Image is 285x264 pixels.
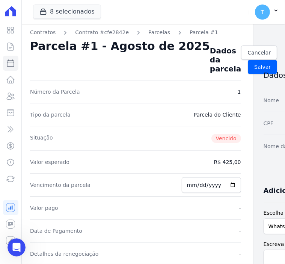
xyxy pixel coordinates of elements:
[210,46,241,73] div: Dados da parcela
[6,156,144,174] div: Thayna diz…
[238,88,241,96] dd: 1
[148,29,170,36] a: Parcelas
[30,88,80,96] dt: Número da Parcela
[6,53,144,71] div: Thayna diz…
[239,204,241,212] dd: -
[239,227,241,235] dd: -
[254,63,271,71] span: Salvar
[12,206,18,212] button: Selecionador de Emoji
[21,4,33,16] img: Profile image for Operator
[33,26,138,48] div: Você havia comentado sobre a possibilidade de alterar o vencimento de um boleto vencido
[214,158,241,166] dd: R$ 425,00
[30,134,53,143] dt: Situação
[6,21,144,53] div: Thayna diz…
[6,71,144,157] div: Thayna diz…
[241,46,277,60] a: Cancelar
[30,29,56,36] a: Contratos
[36,206,42,212] button: Upload do anexo
[33,5,101,19] button: 8 selecionados
[54,174,144,190] div: eu posso mudar valor e data?
[90,53,144,70] div: como faço isso?
[48,206,54,212] button: Start recording
[96,58,138,65] div: como faço isso?
[194,111,241,118] dd: Parcela do Cliente
[8,238,26,256] iframe: Intercom live chat
[75,29,129,36] a: Contrato #cfe2842e
[30,181,90,189] dt: Vencimento da parcela
[36,9,111,17] p: A equipe também pode ajudar
[261,9,264,15] span: T
[239,250,241,258] dd: -
[30,204,58,212] dt: Valor pago
[118,3,132,17] button: Início
[27,21,144,53] div: Você havia comentado sobre a possibilidade de alterar o vencimento de um boleto vencido
[6,174,144,199] div: Thayna diz…
[30,250,99,258] dt: Detalhes da renegociação
[129,203,141,215] button: Enviar uma mensagem
[30,111,71,118] dt: Tipo da parcela
[264,97,279,104] dt: Nome
[264,120,273,127] dt: CPF
[119,161,138,168] div: é aqui?
[36,4,63,9] h1: Operator
[132,3,145,17] div: Fechar
[30,158,69,166] dt: Valor esperado
[248,60,277,74] a: Salvar
[247,49,271,56] span: Cancelar
[30,29,241,36] nav: Breadcrumb
[24,206,30,212] button: Selecionador de GIF
[30,39,210,53] h2: Parcela #1 - Agosto de 2025
[249,2,285,23] button: T
[60,178,138,186] div: eu posso mudar valor e data?
[6,191,144,203] textarea: Envie uma mensagem...
[113,156,144,173] div: é aqui?
[190,29,218,36] a: Parcela #1
[211,134,241,143] span: Vencido
[30,227,82,235] dt: Data de Pagamento
[5,3,19,17] button: go back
